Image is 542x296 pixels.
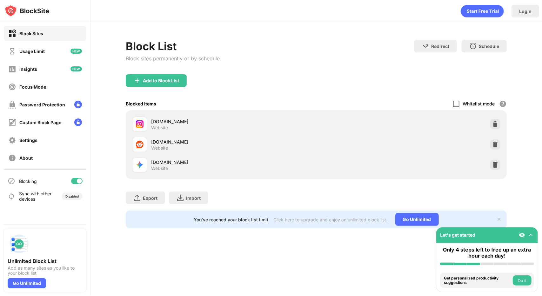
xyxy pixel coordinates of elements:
[463,101,495,106] div: Whitelist mode
[19,120,61,125] div: Custom Block Page
[8,101,16,109] img: password-protection-off.svg
[65,194,79,198] div: Disabled
[519,232,525,238] img: eye-not-visible.svg
[186,195,201,201] div: Import
[19,155,33,161] div: About
[19,49,45,54] div: Usage Limit
[519,9,532,14] div: Login
[151,125,168,131] div: Website
[151,145,168,151] div: Website
[274,217,388,222] div: Click here to upgrade and enjoy an unlimited block list.
[19,138,37,143] div: Settings
[395,213,439,226] div: Go Unlimited
[143,195,157,201] div: Export
[8,30,16,37] img: block-on.svg
[8,118,16,126] img: customize-block-page-off.svg
[479,44,499,49] div: Schedule
[151,118,316,125] div: [DOMAIN_NAME]
[19,66,37,72] div: Insights
[19,84,46,90] div: Focus Mode
[151,159,316,165] div: [DOMAIN_NAME]
[126,101,156,106] div: Blocked Items
[8,266,83,276] div: Add as many sites as you like to your block list
[8,47,16,55] img: time-usage-off.svg
[136,161,144,169] img: favicons
[8,232,30,255] img: push-block-list.svg
[528,232,534,238] img: omni-setup-toggle.svg
[126,40,220,53] div: Block List
[8,83,16,91] img: focus-off.svg
[74,118,82,126] img: lock-menu.svg
[194,217,270,222] div: You’ve reached your block list limit.
[136,141,144,148] img: favicons
[19,178,37,184] div: Blocking
[8,278,46,288] div: Go Unlimited
[431,44,449,49] div: Redirect
[8,65,16,73] img: insights-off.svg
[151,138,316,145] div: [DOMAIN_NAME]
[444,276,511,285] div: Get personalized productivity suggestions
[440,247,534,259] div: Only 4 steps left to free up an extra hour each day!
[4,4,49,17] img: logo-blocksite.svg
[461,5,504,17] div: animation
[70,66,82,71] img: new-icon.svg
[136,120,144,128] img: favicons
[19,191,52,202] div: Sync with other devices
[8,154,16,162] img: about-off.svg
[497,217,502,222] img: x-button.svg
[151,165,168,171] div: Website
[143,78,179,83] div: Add to Block List
[8,177,15,185] img: blocking-icon.svg
[19,102,65,107] div: Password Protection
[126,55,220,62] div: Block sites permanently or by schedule
[70,49,82,54] img: new-icon.svg
[440,232,475,238] div: Let's get started
[8,136,16,144] img: settings-off.svg
[8,258,83,264] div: Unlimited Block List
[74,101,82,108] img: lock-menu.svg
[8,192,15,200] img: sync-icon.svg
[19,31,43,36] div: Block Sites
[513,275,532,286] button: Do it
